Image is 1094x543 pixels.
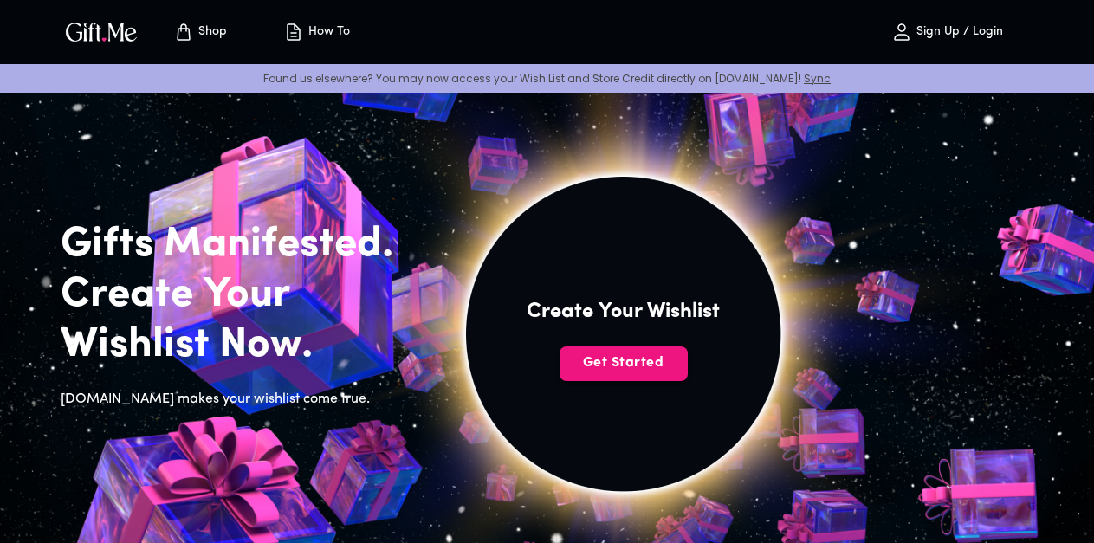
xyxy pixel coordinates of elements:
p: Shop [194,25,227,40]
button: Get Started [560,346,688,381]
h6: [DOMAIN_NAME] makes your wishlist come true. [61,388,421,410]
span: Get Started [560,353,688,372]
button: Sign Up / Login [860,4,1033,60]
img: GiftMe Logo [62,19,140,44]
h2: Create Your [61,270,421,320]
h4: Create Your Wishlist [527,298,720,326]
h2: Gifts Manifested. [61,220,421,270]
h2: Wishlist Now. [61,320,421,371]
p: How To [304,25,350,40]
p: Found us elsewhere? You may now access your Wish List and Store Credit directly on [DOMAIN_NAME]! [14,71,1080,86]
button: How To [269,4,364,60]
button: GiftMe Logo [61,22,142,42]
button: Store page [152,4,248,60]
a: Sync [804,71,831,86]
p: Sign Up / Login [912,25,1003,40]
img: how-to.svg [283,22,304,42]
